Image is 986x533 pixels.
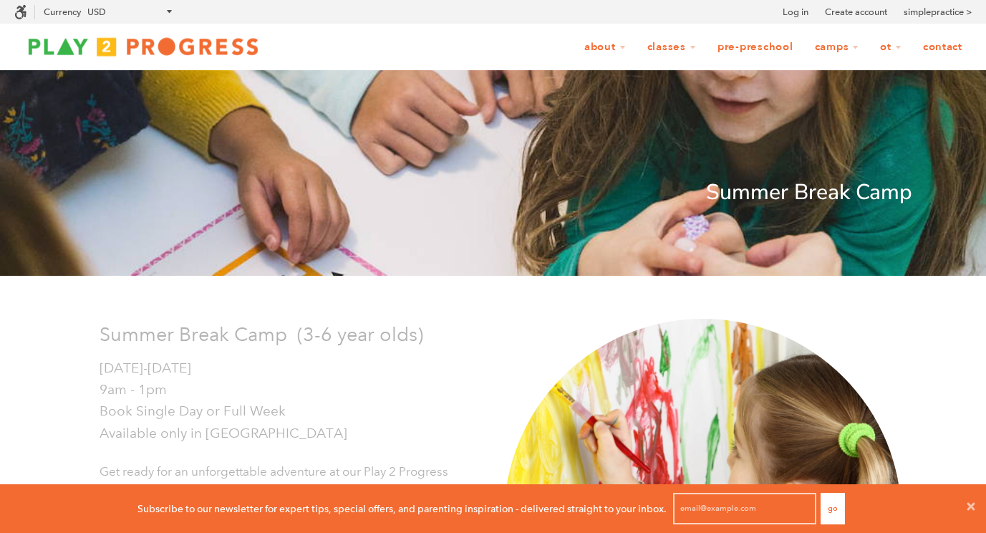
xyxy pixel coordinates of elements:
a: Log in [783,5,808,19]
button: Go [821,493,845,524]
a: OT [871,34,911,61]
a: About [575,34,635,61]
a: Pre-Preschool [708,34,803,61]
p: 9am - 1pm [100,379,483,400]
p: Subscribe to our newsletter for expert tips, special offers, and parenting inspiration - delivere... [137,501,667,517]
p: Available only in [GEOGRAPHIC_DATA] [100,423,483,444]
img: Play2Progress logo [14,32,272,61]
a: Camps [806,34,869,61]
p: [DATE]-[DATE] [100,357,483,379]
a: Create account [825,5,887,19]
p: Book Single Day or Full Week [100,400,483,422]
input: email@example.com [673,493,816,524]
a: Contact [914,34,972,61]
a: simplepractice > [904,5,972,19]
label: Currency [44,6,81,17]
p: Summer Break Camp [74,176,912,210]
span: Summer Break Camp (3-6 year olds) [100,322,423,346]
a: Classes [638,34,705,61]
